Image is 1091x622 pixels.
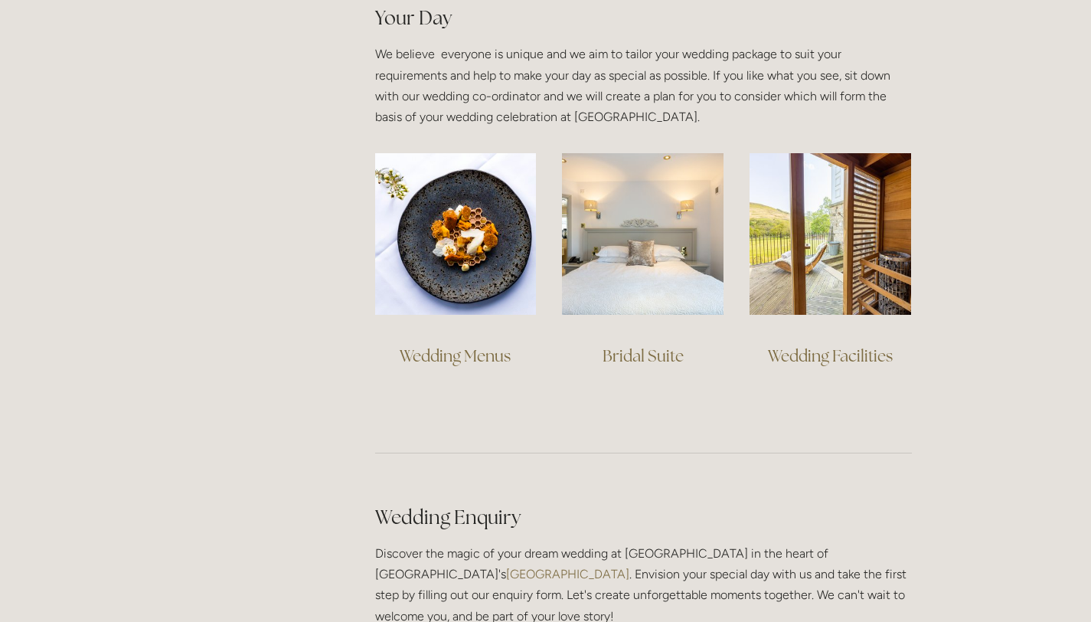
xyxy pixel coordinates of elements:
a: [GEOGRAPHIC_DATA] [506,567,629,581]
img: Deck of one of the rooms at Losehill Hotel and Spa. [750,153,911,315]
a: Bridal Suite [603,345,684,366]
img: High Gastronomy Dessert Dish - Losehill House Hotel & Spa [375,153,537,315]
h2: Wedding Enquiry [375,504,912,531]
p: We believe everyone is unique and we aim to tailor your wedding package to suit your requirements... [375,44,912,127]
a: Wedding Menus [400,345,511,366]
a: Wedding Facilities [768,345,893,366]
img: Image of one of the hotel rooms at Losehill House Hotel & Spa [562,153,724,315]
